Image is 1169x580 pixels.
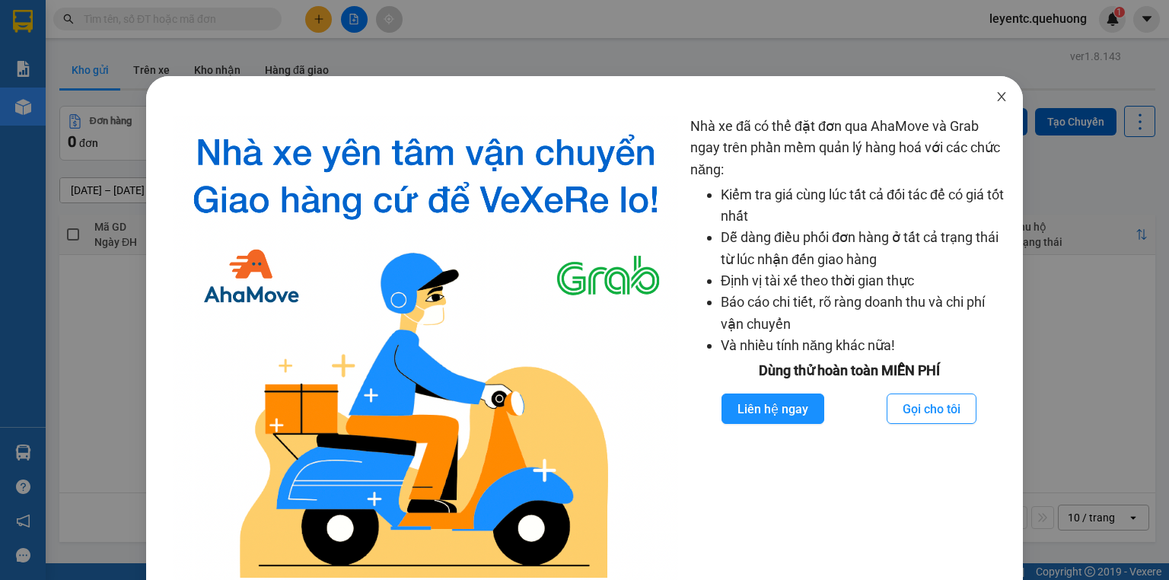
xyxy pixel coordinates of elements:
li: Dễ dàng điều phối đơn hàng ở tất cả trạng thái từ lúc nhận đến giao hàng [721,227,1008,270]
li: Và nhiều tính năng khác nữa! [721,335,1008,356]
button: Gọi cho tôi [887,394,976,424]
span: Gọi cho tôi [903,400,960,419]
button: Close [980,76,1023,119]
span: close [995,91,1008,103]
li: Báo cáo chi tiết, rõ ràng doanh thu và chi phí vận chuyển [721,292,1008,335]
span: Liên hệ ngay [737,400,808,419]
li: Định vị tài xế theo thời gian thực [721,270,1008,292]
div: Dùng thử hoàn toàn MIỄN PHÍ [690,360,1008,381]
li: Kiểm tra giá cùng lúc tất cả đối tác để có giá tốt nhất [721,184,1008,228]
button: Liên hệ ngay [721,394,824,424]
